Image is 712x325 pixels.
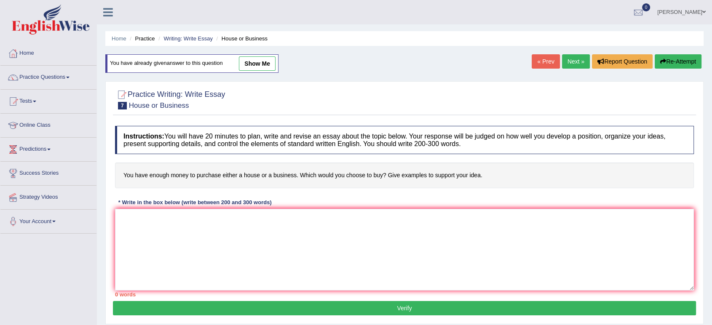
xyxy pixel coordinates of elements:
[129,101,189,109] small: House or Business
[128,35,155,43] li: Practice
[0,186,96,207] a: Strategy Videos
[123,133,164,140] b: Instructions:
[118,102,127,109] span: 7
[105,54,278,73] div: You have already given answer to this question
[0,162,96,183] a: Success Stories
[0,66,96,87] a: Practice Questions
[115,290,694,298] div: 0 words
[0,114,96,135] a: Online Class
[239,56,276,71] a: show me
[592,54,653,69] button: Report Question
[163,35,213,42] a: Writing: Write Essay
[115,88,225,109] h2: Practice Writing: Write Essay
[532,54,559,69] a: « Prev
[115,199,275,207] div: * Write in the box below (write between 200 and 300 words)
[655,54,701,69] button: Re-Attempt
[113,301,696,315] button: Verify
[0,210,96,231] a: Your Account
[115,162,694,188] h4: You have enough money to purchase either a house or a business. Which would you choose to buy? Gi...
[115,126,694,154] h4: You will have 20 minutes to plan, write and revise an essay about the topic below. Your response ...
[0,138,96,159] a: Predictions
[562,54,590,69] a: Next »
[642,3,650,11] span: 0
[112,35,126,42] a: Home
[214,35,268,43] li: House or Business
[0,42,96,63] a: Home
[0,90,96,111] a: Tests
